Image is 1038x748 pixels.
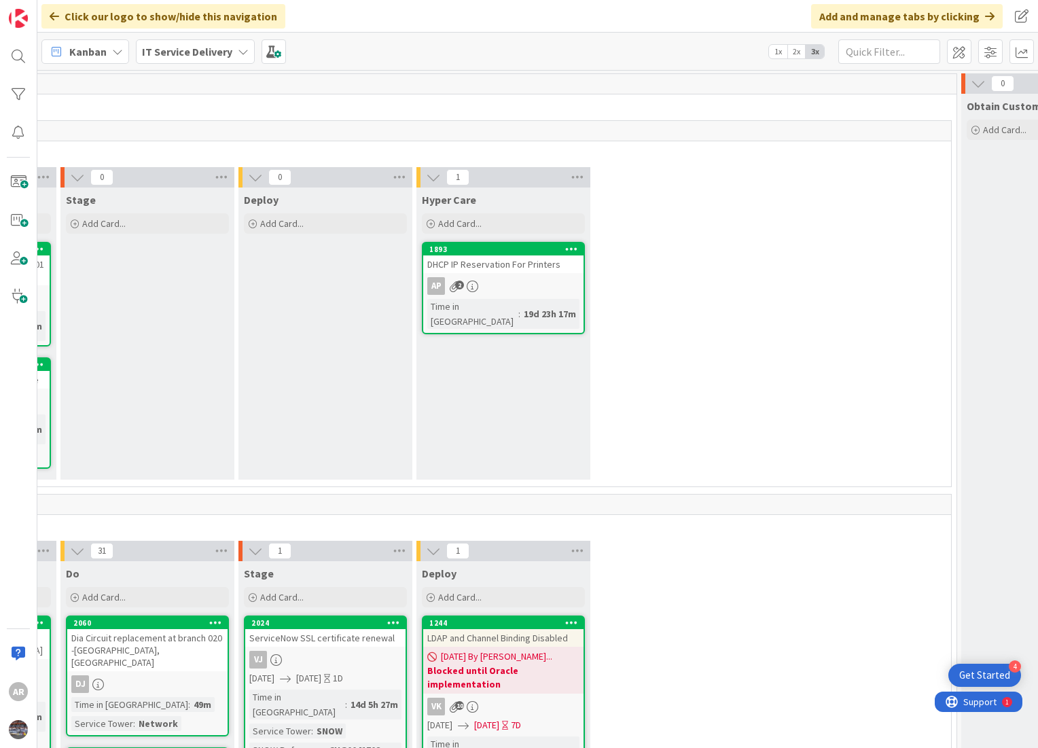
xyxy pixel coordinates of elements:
div: Open Get Started checklist, remaining modules: 4 [948,664,1021,687]
span: Hyper Care [422,193,476,207]
div: SNOW [313,724,346,738]
div: 1893 [429,245,584,254]
span: Add Card... [983,124,1026,136]
div: ServiceNow SSL certificate renewal [245,629,406,647]
span: Do [66,567,79,580]
span: Add Card... [438,217,482,230]
span: 31 [90,543,113,559]
span: Stage [244,567,274,580]
span: 1x [769,45,787,58]
div: 2024ServiceNow SSL certificate renewal [245,617,406,647]
div: 1 [71,5,74,16]
div: 2060Dia Circuit replacement at branch 020 -[GEOGRAPHIC_DATA], [GEOGRAPHIC_DATA] [67,617,228,671]
span: [DATE] [249,671,274,685]
input: Quick Filter... [838,39,940,64]
span: 1 [446,169,469,185]
span: 0 [90,169,113,185]
span: [DATE] By [PERSON_NAME]... [441,649,552,664]
span: : [311,724,313,738]
div: 2024 [251,618,406,628]
div: 1244 [429,618,584,628]
span: Deploy [422,567,457,580]
div: 1D [333,671,343,685]
span: 0 [991,75,1014,92]
div: 49m [190,697,215,712]
div: 14d 5h 27m [347,697,401,712]
div: Dia Circuit replacement at branch 020 -[GEOGRAPHIC_DATA], [GEOGRAPHIC_DATA] [67,629,228,671]
div: Click our logo to show/hide this navigation [41,4,285,29]
div: VJ [249,651,267,669]
div: Add and manage tabs by clicking [811,4,1003,29]
span: 0 [268,169,291,185]
span: Add Card... [438,591,482,603]
div: DJ [71,675,89,693]
b: IT Service Delivery [142,45,232,58]
div: AR [9,682,28,701]
a: 2060Dia Circuit replacement at branch 020 -[GEOGRAPHIC_DATA], [GEOGRAPHIC_DATA]DJTime in [GEOGRAP... [66,616,229,736]
div: Service Tower [71,716,133,731]
img: avatar [9,720,28,739]
span: : [345,697,347,712]
span: Support [29,2,62,18]
span: Stage [66,193,96,207]
div: Time in [GEOGRAPHIC_DATA] [249,690,345,719]
div: 2024 [245,617,406,629]
div: Service Tower [249,724,311,738]
span: Add Card... [260,591,304,603]
div: DHCP IP Reservation For Printers [423,255,584,273]
span: 1 [268,543,291,559]
div: 1893DHCP IP Reservation For Printers [423,243,584,273]
div: 1244 [423,617,584,629]
div: AP [423,277,584,295]
div: 1893 [423,243,584,255]
div: 4 [1009,660,1021,673]
span: Add Card... [82,591,126,603]
span: : [188,697,190,712]
b: Blocked until Oracle implementation [427,664,579,691]
span: Kanban [69,43,107,60]
span: Add Card... [260,217,304,230]
a: 1893DHCP IP Reservation For PrintersAPTime in [GEOGRAPHIC_DATA]:19d 23h 17m [422,242,585,334]
span: : [518,306,520,321]
div: 2060 [67,617,228,629]
div: 1244LDAP and Channel Binding Disabled [423,617,584,647]
div: Get Started [959,669,1010,682]
div: VK [427,698,445,715]
img: Visit kanbanzone.com [9,9,28,28]
div: 19d 23h 17m [520,306,579,321]
span: [DATE] [296,671,321,685]
div: VJ [245,651,406,669]
span: 1 [446,543,469,559]
div: AP [427,277,445,295]
div: VK [423,698,584,715]
span: : [133,716,135,731]
div: Network [135,716,181,731]
div: LDAP and Channel Binding Disabled [423,629,584,647]
span: Deploy [244,193,279,207]
span: 2x [787,45,806,58]
span: 3x [806,45,824,58]
div: 2060 [73,618,228,628]
div: Time in [GEOGRAPHIC_DATA] [71,697,188,712]
div: Time in [GEOGRAPHIC_DATA] [427,299,518,329]
span: [DATE] [427,718,452,732]
span: 10 [455,701,464,710]
span: 2 [455,281,464,289]
span: [DATE] [474,718,499,732]
div: DJ [67,675,228,693]
span: Add Card... [82,217,126,230]
div: 7D [511,718,521,732]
